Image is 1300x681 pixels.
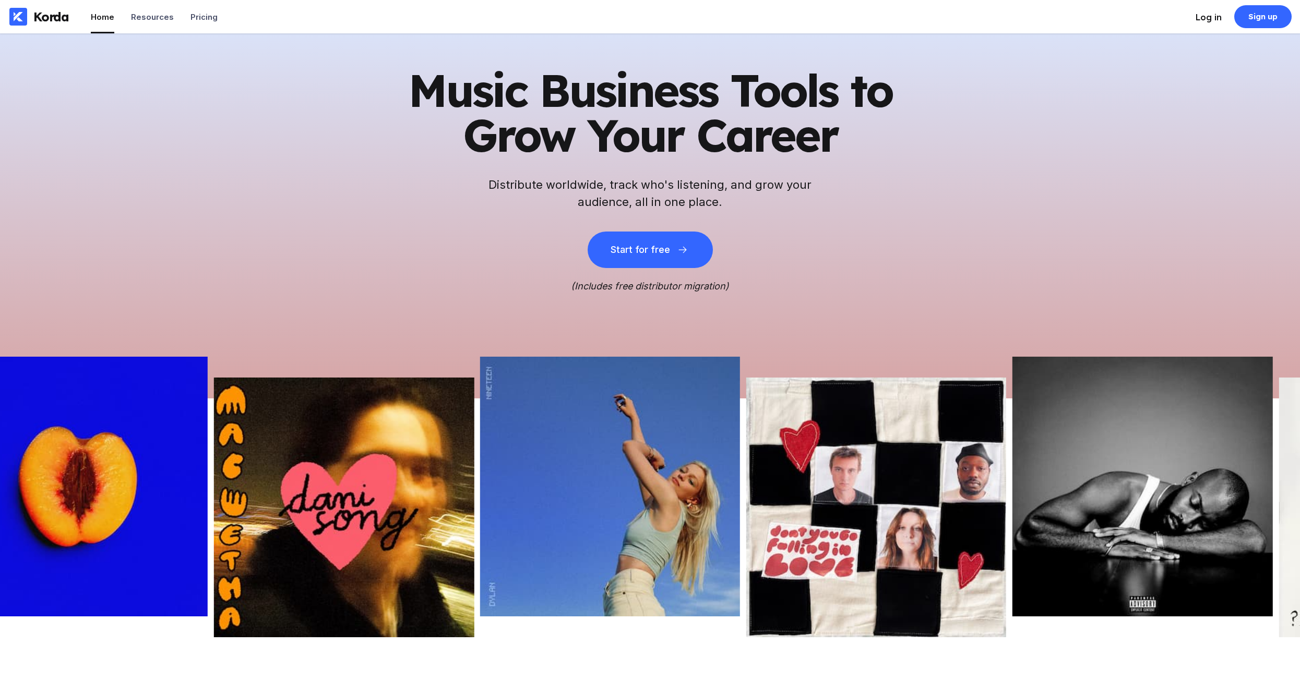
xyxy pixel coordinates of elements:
div: Home [91,12,114,22]
img: Picture of the author [746,378,1006,637]
div: Resources [131,12,174,22]
img: Picture of the author [480,357,740,616]
i: (Includes free distributor migration) [571,281,729,291]
div: Start for free [611,245,670,255]
h2: Distribute worldwide, track who's listening, and grow your audience, all in one place. [483,176,817,211]
div: Log in [1196,12,1222,22]
h1: Music Business Tools to Grow Your Career [395,68,906,157]
div: Sign up [1248,11,1278,22]
div: Korda [33,9,69,25]
button: Start for free [588,232,713,268]
img: Picture of the author [214,378,474,637]
div: Pricing [190,12,218,22]
img: Picture of the author [1012,357,1272,616]
a: Sign up [1234,5,1292,28]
